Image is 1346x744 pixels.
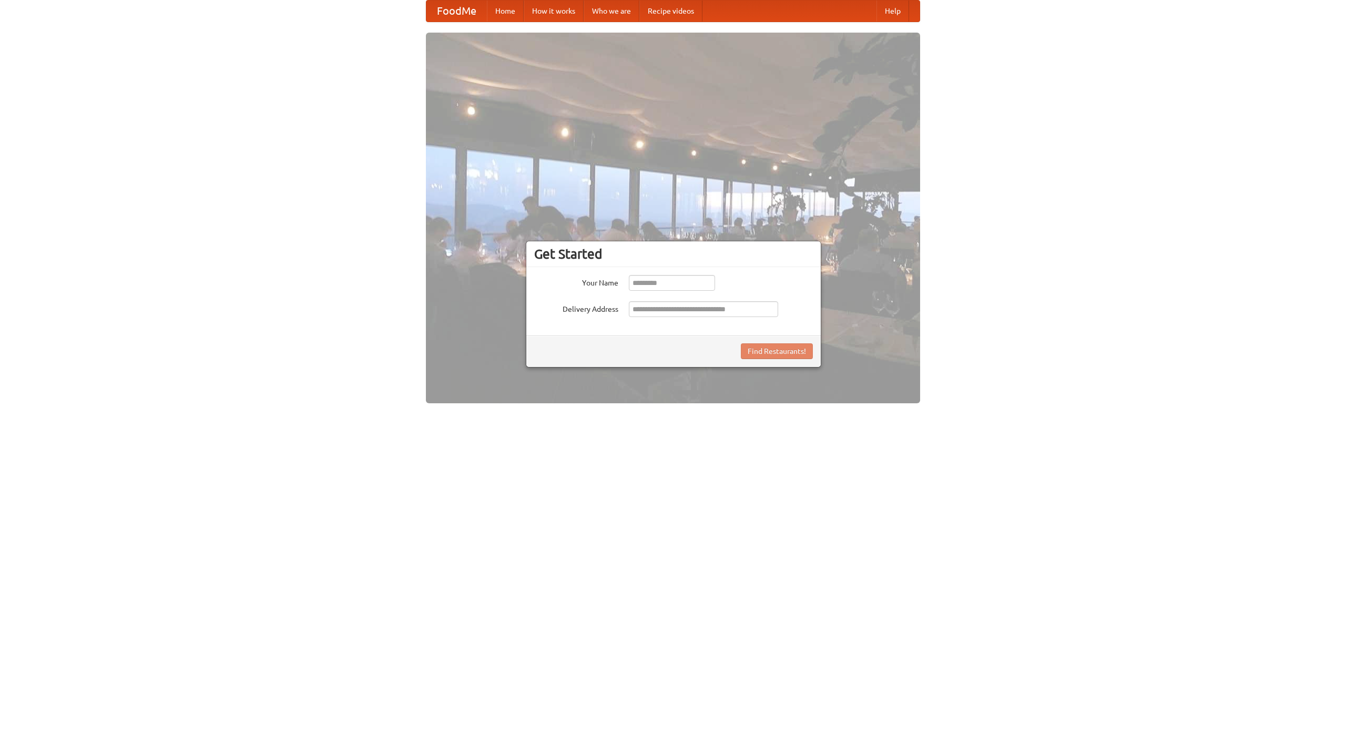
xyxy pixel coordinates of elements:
a: Recipe videos [639,1,702,22]
label: Delivery Address [534,301,618,314]
a: Who we are [584,1,639,22]
a: Help [876,1,909,22]
h3: Get Started [534,246,813,262]
label: Your Name [534,275,618,288]
a: How it works [524,1,584,22]
a: Home [487,1,524,22]
button: Find Restaurants! [741,343,813,359]
a: FoodMe [426,1,487,22]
